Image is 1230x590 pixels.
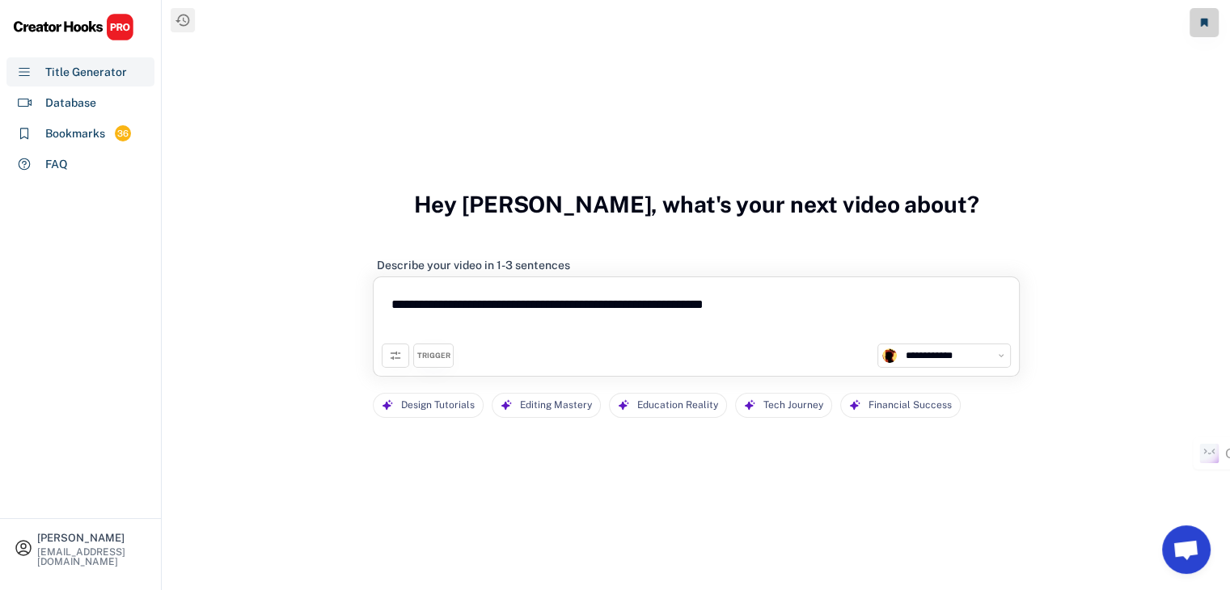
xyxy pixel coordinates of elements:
div: FAQ [45,156,68,173]
div: Design Tutorials [401,394,475,417]
div: Describe your video in 1-3 sentences [377,258,570,272]
div: [EMAIL_ADDRESS][DOMAIN_NAME] [37,547,147,567]
img: channels4_profile.jpg [882,348,897,363]
div: Title Generator [45,64,127,81]
div: 36 [115,127,131,141]
div: Financial Success [869,394,952,417]
div: TRIGGER [417,351,450,361]
div: Editing Mastery [520,394,592,417]
a: Open chat [1162,525,1211,574]
div: Bookmarks [45,125,105,142]
div: Database [45,95,96,112]
h3: Hey [PERSON_NAME], what's your next video about? [414,174,979,235]
div: [PERSON_NAME] [37,533,147,543]
div: Tech Journey [763,394,823,417]
img: CHPRO%20Logo.svg [13,13,134,41]
div: Education Reality [637,394,718,417]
